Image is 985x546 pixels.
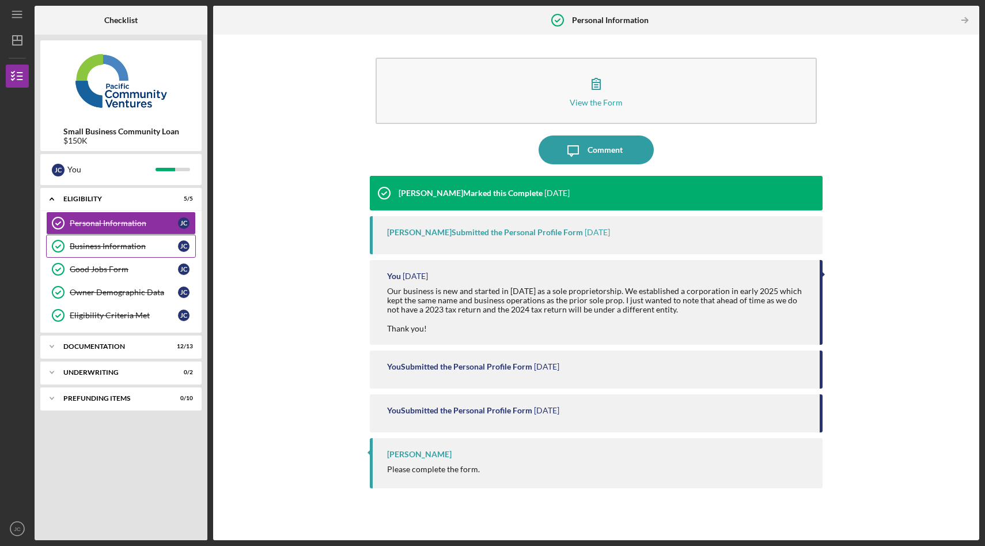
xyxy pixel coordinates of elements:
time: 2025-07-18 18:57 [544,189,570,198]
div: View the Form [570,98,623,107]
div: Good Jobs Form [70,265,178,274]
b: Checklist [104,16,138,25]
div: You Submitted the Personal Profile Form [387,362,532,371]
div: [PERSON_NAME] [387,450,452,459]
div: J C [52,164,65,176]
div: J C [178,310,190,321]
img: Product logo [40,46,202,115]
div: Personal Information [70,219,178,228]
div: Comment [588,135,623,164]
div: Underwriting [63,369,164,376]
div: Eligibility [63,195,164,202]
button: JC [6,517,29,540]
div: J C [178,240,190,252]
div: You [387,272,401,281]
div: Our business is new and started in [DATE] as a sole proprietorship. We established a corporation ... [387,287,808,333]
time: 2025-07-18 15:57 [403,272,428,281]
div: Eligibility Criteria Met [70,311,178,320]
div: 5 / 5 [172,195,193,202]
b: Small Business Community Loan [63,127,179,136]
a: Owner Demographic DataJC [46,281,196,304]
button: View the Form [376,58,817,124]
div: 0 / 2 [172,369,193,376]
a: Eligibility Criteria MetJC [46,304,196,327]
div: Documentation [63,343,164,350]
div: J C [178,287,190,298]
div: 12 / 13 [172,343,193,350]
b: Personal Information [572,16,649,25]
div: [PERSON_NAME] Submitted the Personal Profile Form [387,228,583,237]
div: $150K [63,136,179,145]
time: 2025-07-18 15:42 [534,362,559,371]
div: Owner Demographic Data [70,288,178,297]
div: J C [178,263,190,275]
div: You [67,160,156,179]
div: You Submitted the Personal Profile Form [387,406,532,415]
button: Comment [539,135,654,164]
a: Business InformationJC [46,235,196,258]
div: Prefunding Items [63,395,164,402]
div: [PERSON_NAME] Marked this Complete [399,189,543,198]
time: 2025-07-18 18:57 [585,228,610,237]
a: Personal InformationJC [46,212,196,235]
text: JC [14,526,21,532]
time: 2025-07-18 15:40 [534,406,559,415]
div: Please complete the form. [387,465,480,474]
div: J C [178,217,190,229]
div: Business Information [70,242,178,251]
div: 0 / 10 [172,395,193,402]
a: Good Jobs FormJC [46,258,196,281]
